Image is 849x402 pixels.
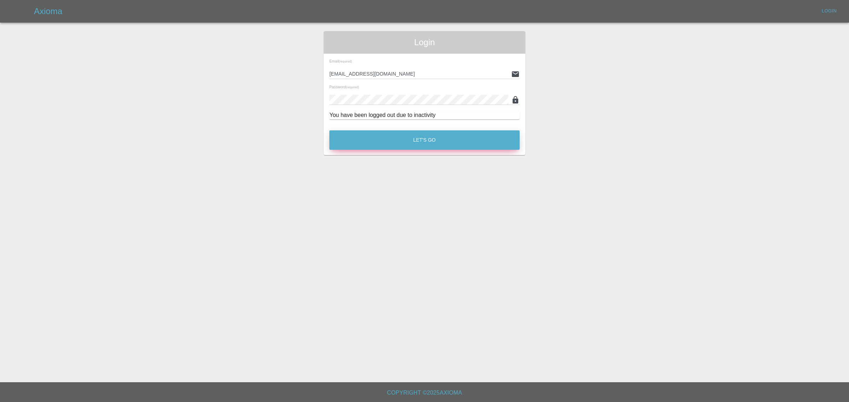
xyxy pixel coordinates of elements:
a: Login [818,6,841,17]
span: Password [329,85,359,89]
span: Email [329,59,352,63]
h6: Copyright © 2025 Axioma [6,388,843,398]
button: Let's Go [329,130,520,150]
h5: Axioma [34,6,62,17]
small: (required) [339,60,352,63]
small: (required) [346,86,359,89]
span: Login [329,37,520,48]
div: You have been logged out due to inactivity [329,111,520,119]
